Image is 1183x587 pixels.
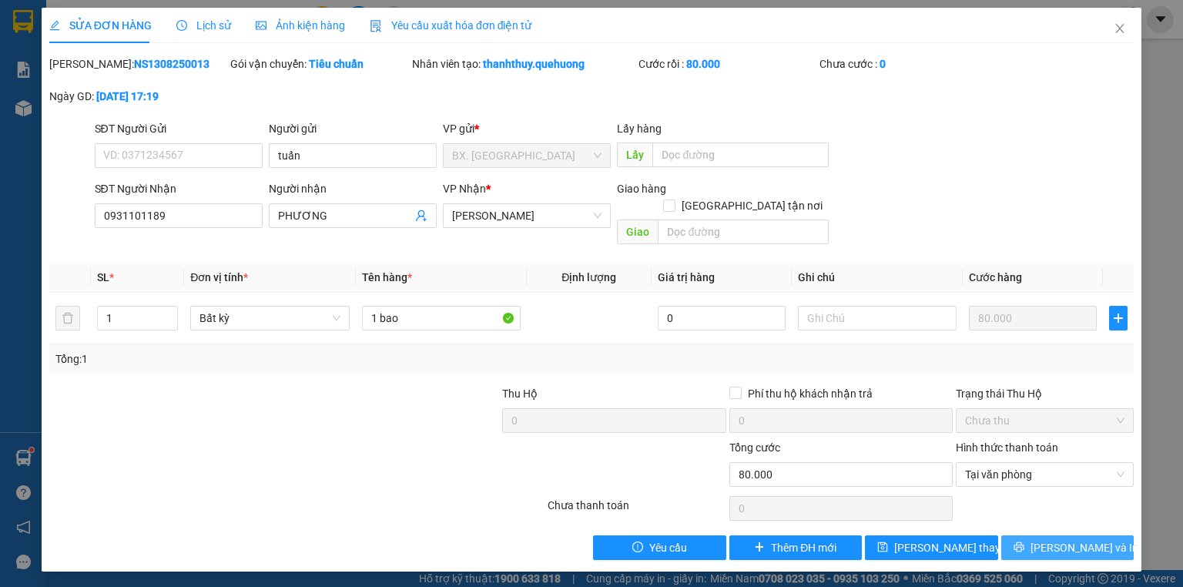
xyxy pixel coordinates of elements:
button: delete [55,306,80,330]
span: Phí thu hộ khách nhận trả [742,385,879,402]
div: Cước rồi : [638,55,816,72]
span: Lịch sử [176,19,231,32]
span: SL [97,271,109,283]
input: Dọc đường [652,143,829,167]
div: Người gửi [269,120,437,137]
span: Cước hàng [969,271,1022,283]
span: clock-circle [176,20,187,31]
span: Giao [617,220,658,244]
span: An Dương Vương [452,204,602,227]
span: Thêm ĐH mới [771,539,836,556]
div: Nhân viên tạo: [412,55,635,72]
span: Tại văn phòng [965,463,1124,486]
span: exclamation-circle [632,542,643,554]
button: exclamation-circleYêu cầu [593,535,726,560]
span: Yêu cầu [649,539,687,556]
span: [PERSON_NAME] và In [1031,539,1138,556]
b: An Anh Limousine [19,99,85,172]
span: edit [49,20,60,31]
img: icon [370,20,382,32]
div: SĐT Người Nhận [95,180,263,197]
span: SỬA ĐƠN HÀNG [49,19,152,32]
span: plus [754,542,765,554]
b: Biên nhận gởi hàng hóa [99,22,148,148]
b: thanhthuy.quehuong [483,58,585,70]
b: Tiêu chuẩn [309,58,364,70]
b: [DATE] 17:19 [96,90,159,102]
button: save[PERSON_NAME] thay đổi [865,535,998,560]
span: Bất kỳ [199,307,340,330]
span: Chưa thu [965,409,1124,432]
div: Chưa thanh toán [546,497,727,524]
input: 0 [969,306,1097,330]
div: [PERSON_NAME]: [49,55,227,72]
div: VP gửi [443,120,611,137]
span: user-add [415,210,427,222]
span: VP Nhận [443,183,486,195]
div: Ngày GD: [49,88,227,105]
label: Hình thức thanh toán [956,441,1058,454]
button: plus [1109,306,1128,330]
span: picture [256,20,266,31]
span: save [877,542,888,554]
span: Lấy [617,143,652,167]
span: Thu Hộ [502,387,538,400]
span: Yêu cầu xuất hóa đơn điện tử [370,19,532,32]
button: printer[PERSON_NAME] và In [1001,535,1134,560]
div: Trạng thái Thu Hộ [956,385,1134,402]
span: Lấy hàng [617,122,662,135]
b: 80.000 [686,58,720,70]
button: Close [1098,8,1141,51]
span: Giao hàng [617,183,666,195]
button: plusThêm ĐH mới [729,535,863,560]
div: Chưa cước : [819,55,997,72]
div: Gói vận chuyển: [230,55,408,72]
div: SĐT Người Gửi [95,120,263,137]
span: Tổng cước [729,441,780,454]
span: [PERSON_NAME] thay đổi [894,539,1017,556]
th: Ghi chú [792,263,963,293]
input: Ghi Chú [798,306,957,330]
div: Người nhận [269,180,437,197]
input: VD: Bàn, Ghế [362,306,521,330]
input: Dọc đường [658,220,829,244]
span: Giá trị hàng [658,271,715,283]
span: plus [1110,312,1127,324]
b: NS1308250013 [134,58,209,70]
span: Định lượng [561,271,616,283]
span: close [1114,22,1126,35]
span: Tên hàng [362,271,412,283]
span: printer [1014,542,1024,554]
div: Tổng: 1 [55,351,457,367]
span: BX. Ninh Sơn [452,144,602,167]
span: Ảnh kiện hàng [256,19,345,32]
b: 0 [880,58,886,70]
span: [GEOGRAPHIC_DATA] tận nơi [675,197,829,214]
span: Đơn vị tính [190,271,248,283]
